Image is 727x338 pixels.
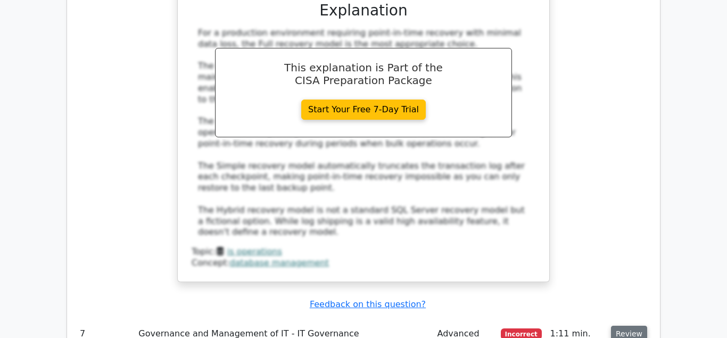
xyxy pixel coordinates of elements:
[198,28,529,238] div: For a production environment requiring point-in-time recovery with minimal data loss, the Full re...
[230,258,329,268] a: database management
[227,246,282,257] a: is operations
[310,299,426,309] a: Feedback on this question?
[192,246,535,258] div: Topic:
[301,100,426,120] a: Start Your Free 7-Day Trial
[198,2,529,20] h3: Explanation
[192,258,535,269] div: Concept:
